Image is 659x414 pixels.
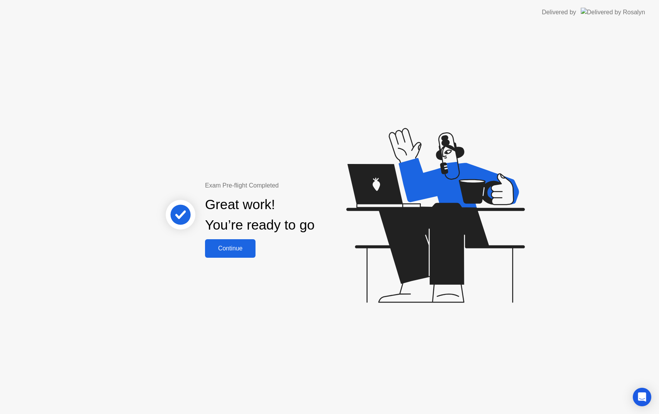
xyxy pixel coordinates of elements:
[205,239,256,258] button: Continue
[581,8,645,17] img: Delivered by Rosalyn
[207,245,253,252] div: Continue
[205,194,314,235] div: Great work! You’re ready to go
[633,388,651,406] div: Open Intercom Messenger
[542,8,576,17] div: Delivered by
[205,181,364,190] div: Exam Pre-flight Completed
